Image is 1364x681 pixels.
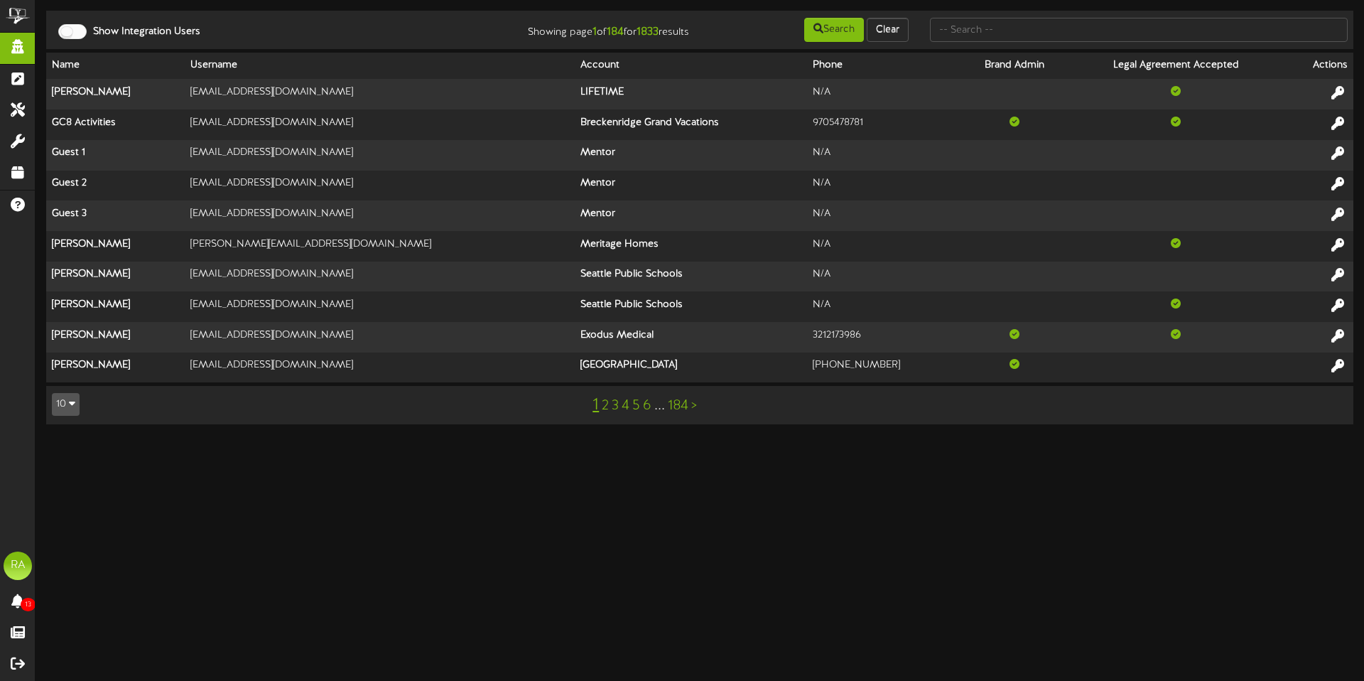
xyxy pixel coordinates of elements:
[185,109,575,140] td: [EMAIL_ADDRESS][DOMAIN_NAME]
[804,18,864,42] button: Search
[575,171,807,201] th: Mentor
[1070,53,1282,79] th: Legal Agreement Accepted
[185,231,575,262] td: [PERSON_NAME][EMAIL_ADDRESS][DOMAIN_NAME]
[668,398,688,414] a: 184
[575,262,807,292] th: Seattle Public Schools
[607,26,624,38] strong: 184
[46,262,185,292] th: [PERSON_NAME]
[807,109,960,140] td: 9705478781
[807,200,960,231] td: N/A
[21,598,36,611] span: 13
[602,398,609,414] a: 2
[575,353,807,382] th: [GEOGRAPHIC_DATA]
[807,262,960,292] td: N/A
[185,79,575,109] td: [EMAIL_ADDRESS][DOMAIN_NAME]
[185,322,575,353] td: [EMAIL_ADDRESS][DOMAIN_NAME]
[575,322,807,353] th: Exodus Medical
[807,291,960,322] td: N/A
[691,398,697,414] a: >
[1282,53,1353,79] th: Actions
[807,140,960,171] td: N/A
[185,200,575,231] td: [EMAIL_ADDRESS][DOMAIN_NAME]
[807,79,960,109] td: N/A
[46,109,185,140] th: GC8 Activities
[575,291,807,322] th: Seattle Public Schools
[185,171,575,201] td: [EMAIL_ADDRESS][DOMAIN_NAME]
[52,393,80,416] button: 10
[480,16,700,41] div: Showing page of for results
[575,53,807,79] th: Account
[575,200,807,231] th: Mentor
[622,398,629,414] a: 4
[807,231,960,262] td: N/A
[592,396,599,414] a: 1
[82,25,200,39] label: Show Integration Users
[185,291,575,322] td: [EMAIL_ADDRESS][DOMAIN_NAME]
[46,140,185,171] th: Guest 1
[46,79,185,109] th: [PERSON_NAME]
[807,353,960,382] td: [PHONE_NUMBER]
[930,18,1348,42] input: -- Search --
[612,398,619,414] a: 3
[807,53,960,79] th: Phone
[46,231,185,262] th: [PERSON_NAME]
[575,79,807,109] th: LIFETIME
[575,231,807,262] th: Meritage Homes
[592,26,597,38] strong: 1
[46,353,185,382] th: [PERSON_NAME]
[46,200,185,231] th: Guest 3
[632,398,640,414] a: 5
[46,291,185,322] th: [PERSON_NAME]
[4,552,32,580] div: RA
[46,322,185,353] th: [PERSON_NAME]
[637,26,659,38] strong: 1833
[654,398,665,414] a: ...
[185,140,575,171] td: [EMAIL_ADDRESS][DOMAIN_NAME]
[960,53,1070,79] th: Brand Admin
[575,140,807,171] th: Mentor
[185,353,575,382] td: [EMAIL_ADDRESS][DOMAIN_NAME]
[46,171,185,201] th: Guest 2
[867,18,909,42] button: Clear
[643,398,651,414] a: 6
[807,322,960,353] td: 3212173986
[185,53,575,79] th: Username
[46,53,185,79] th: Name
[185,262,575,292] td: [EMAIL_ADDRESS][DOMAIN_NAME]
[575,109,807,140] th: Breckenridge Grand Vacations
[807,171,960,201] td: N/A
